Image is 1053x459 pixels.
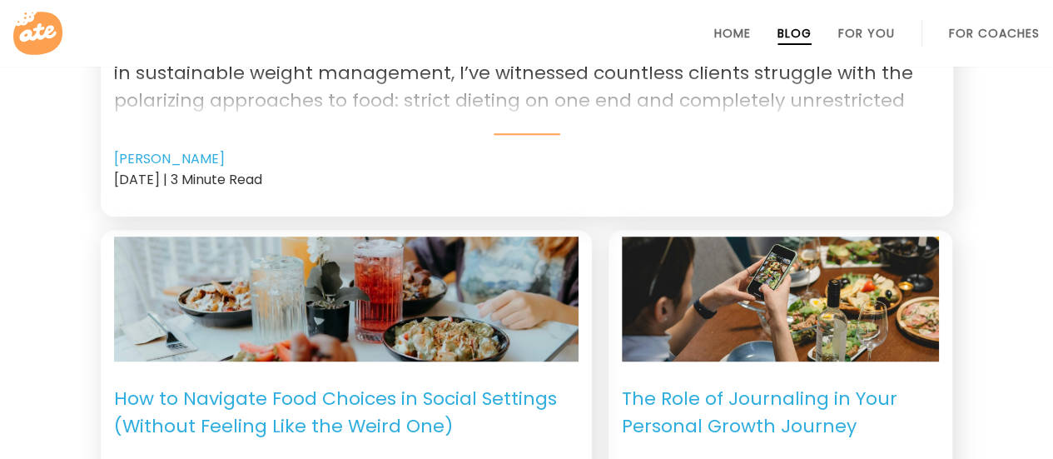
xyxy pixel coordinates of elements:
[838,27,895,40] a: For You
[114,169,940,190] div: [DATE] | 3 Minute Read
[714,27,751,40] a: Home
[622,204,939,393] img: Role of journaling. Image: Pexels - cottonbro studio
[622,237,939,362] a: Role of journaling. Image: Pexels - cottonbro studio
[949,27,1040,40] a: For Coaches
[622,375,939,450] p: The Role of Journaling in Your Personal Growth Journey
[114,149,225,169] a: [PERSON_NAME]
[114,169,579,428] img: Social Eating. Image: Pexels - thecactusena ‎
[777,27,812,40] a: Blog
[114,375,579,450] p: How to Navigate Food Choices in Social Settings (Without Feeling Like the Weird One)
[114,237,579,362] a: Social Eating. Image: Pexels - thecactusena ‎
